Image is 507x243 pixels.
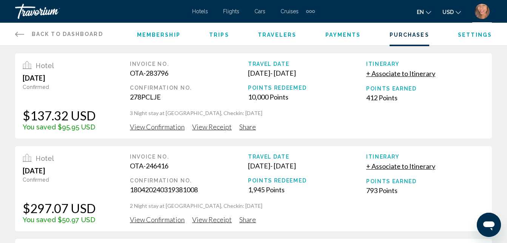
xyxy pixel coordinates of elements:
[23,177,96,183] div: Confirmed
[248,69,366,77] div: [DATE] - [DATE]
[35,62,54,70] span: Hotel
[15,23,103,45] a: Back to Dashboard
[366,61,484,67] div: Itinerary
[366,162,435,171] button: + Associate to Itinerary
[417,6,431,17] button: Change language
[23,74,96,82] div: [DATE]
[130,185,248,194] div: 180420240319381008
[130,215,185,224] span: View Confirmation
[137,32,180,38] a: Membership
[366,93,484,102] div: 412 Points
[248,185,366,194] div: 1,945 Points
[248,61,366,67] div: Travel Date
[248,85,366,91] div: Points Redeemed
[258,32,296,38] a: Travelers
[192,123,232,131] span: View Receipt
[442,6,461,17] button: Change currency
[130,61,248,67] div: Invoice No.
[458,32,492,38] a: Settings
[239,215,256,224] span: Share
[366,69,435,78] button: + Associate to Itinerary
[223,8,239,14] a: Flights
[32,31,103,37] span: Back to Dashboard
[239,123,256,131] span: Share
[209,32,229,38] a: Trips
[248,93,366,101] div: 10,000 Points
[23,108,96,123] div: $137.32 USD
[325,32,361,38] a: Payments
[366,178,484,184] div: Points Earned
[472,3,492,19] button: User Menu
[23,201,96,216] div: $297.07 USD
[254,8,265,14] a: Cars
[442,9,454,15] span: USD
[248,154,366,160] div: Travel Date
[192,215,232,224] span: View Receipt
[366,86,484,92] div: Points Earned
[15,4,185,19] a: Travorium
[366,162,435,170] span: + Associate to Itinerary
[23,123,96,131] div: You saved $95.95 USD
[23,216,96,224] div: You saved $50.97 USD
[23,167,96,175] div: [DATE]
[248,162,366,170] div: [DATE] - [DATE]
[390,32,429,38] a: Purchases
[192,8,208,14] a: Hotels
[306,5,315,17] button: Extra navigation items
[130,154,248,160] div: Invoice No.
[280,8,299,14] a: Cruises
[417,9,424,15] span: en
[130,69,248,77] div: OTA-283796
[366,69,435,78] span: + Associate to Itinerary
[366,186,484,195] div: 793 Points
[130,93,248,101] div: 278PCLJE
[130,202,484,210] p: 2 Night stay at [GEOGRAPHIC_DATA], Checkin: [DATE]
[366,154,484,160] div: Itinerary
[475,4,490,19] img: Z
[477,213,501,237] iframe: Button to launch messaging window
[248,178,366,184] div: Points Redeemed
[130,178,248,184] div: Confirmation No.
[130,162,248,170] div: OTA-246416
[35,154,54,162] span: Hotel
[130,123,185,131] span: View Confirmation
[130,109,484,117] p: 3 Night stay at [GEOGRAPHIC_DATA], Checkin: [DATE]
[130,85,248,91] div: Confirmation No.
[23,84,96,90] div: Confirmed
